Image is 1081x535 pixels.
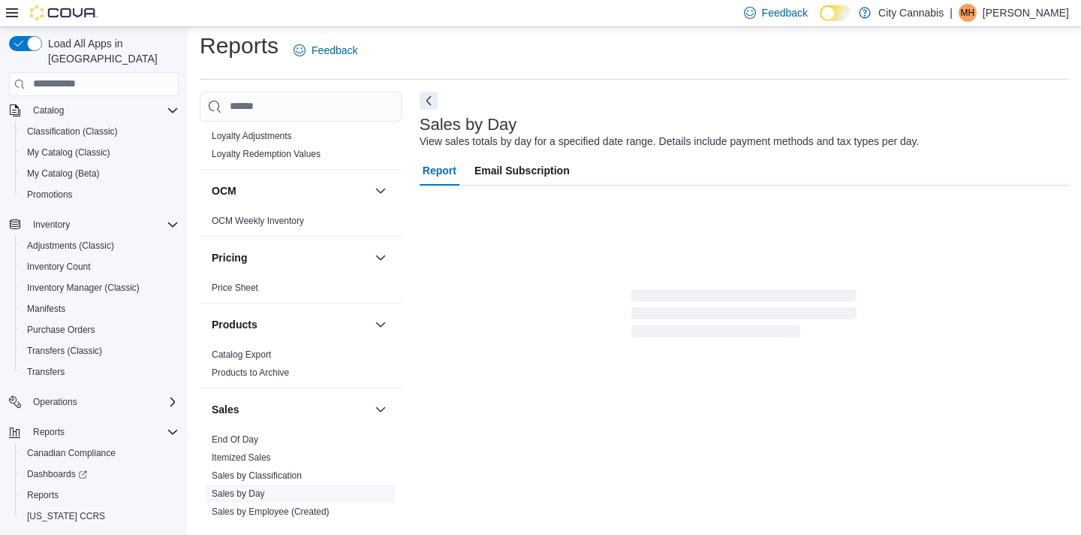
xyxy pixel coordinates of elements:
[27,393,83,411] button: Operations
[21,186,179,204] span: Promotions
[3,214,185,235] button: Inventory
[212,216,304,226] a: OCM Weekly Inventory
[15,485,185,506] button: Reports
[15,506,185,527] button: [US_STATE] CCRS
[212,452,271,463] a: Itemized Sales
[21,237,120,255] a: Adjustments (Classic)
[21,144,116,162] a: My Catalog (Classic)
[15,298,185,319] button: Manifests
[21,165,106,183] a: My Catalog (Beta)
[27,240,114,252] span: Adjustments (Classic)
[27,366,65,378] span: Transfers
[3,100,185,121] button: Catalog
[200,346,402,388] div: Products
[21,363,179,381] span: Transfers
[631,292,857,340] span: Loading
[27,261,91,273] span: Inventory Count
[27,216,179,234] span: Inventory
[27,423,179,441] span: Reports
[212,317,257,332] h3: Products
[15,319,185,340] button: Purchase Orders
[27,125,118,138] span: Classification (Classic)
[21,300,179,318] span: Manifests
[15,361,185,382] button: Transfers
[15,277,185,298] button: Inventory Manager (Classic)
[372,182,390,200] button: OCM
[21,507,111,525] a: [US_STATE] CCRS
[21,165,179,183] span: My Catalog (Beta)
[21,122,179,141] span: Classification (Classic)
[21,486,179,504] span: Reports
[420,116,517,134] h3: Sales by Day
[200,212,402,236] div: OCM
[21,363,71,381] a: Transfers
[961,4,975,22] span: MH
[27,393,179,411] span: Operations
[15,340,185,361] button: Transfers (Classic)
[200,127,402,169] div: Loyalty
[27,101,70,119] button: Catalog
[959,4,977,22] div: Michael Holmstrom
[212,183,369,198] button: OCM
[212,349,271,360] a: Catalog Export
[212,506,330,518] span: Sales by Employee (Created)
[27,147,110,159] span: My Catalog (Classic)
[312,43,357,58] span: Feedback
[212,470,302,481] a: Sales by Classification
[212,317,369,332] button: Products
[372,316,390,334] button: Products
[212,130,292,142] span: Loyalty Adjustments
[212,367,289,378] a: Products to Archive
[27,282,140,294] span: Inventory Manager (Classic)
[15,235,185,256] button: Adjustments (Classic)
[27,447,116,459] span: Canadian Compliance
[212,149,321,159] a: Loyalty Redemption Values
[33,426,65,438] span: Reports
[15,163,185,184] button: My Catalog (Beta)
[212,488,265,499] a: Sales by Day
[212,349,271,361] span: Catalog Export
[15,142,185,163] button: My Catalog (Classic)
[878,4,944,22] p: City Cannabis
[21,279,146,297] a: Inventory Manager (Classic)
[27,189,73,201] span: Promotions
[372,400,390,419] button: Sales
[27,489,59,501] span: Reports
[212,131,292,141] a: Loyalty Adjustments
[3,422,185,443] button: Reports
[21,279,179,297] span: Inventory Manager (Classic)
[212,215,304,227] span: OCM Weekly Inventory
[212,367,289,379] span: Products to Archive
[21,144,179,162] span: My Catalog (Classic)
[27,101,179,119] span: Catalog
[212,488,265,500] span: Sales by Day
[15,464,185,485] a: Dashboards
[27,303,65,315] span: Manifests
[21,186,79,204] a: Promotions
[21,486,65,504] a: Reports
[820,5,851,21] input: Dark Mode
[15,256,185,277] button: Inventory Count
[212,434,258,445] a: End Of Day
[3,391,185,413] button: Operations
[42,36,179,66] span: Load All Apps in [GEOGRAPHIC_DATA]
[27,423,71,441] button: Reports
[212,452,271,464] span: Itemized Sales
[762,5,808,20] span: Feedback
[474,156,570,186] span: Email Subscription
[200,31,279,61] h1: Reports
[200,279,402,303] div: Pricing
[212,250,369,265] button: Pricing
[212,282,258,294] span: Price Sheet
[33,219,70,231] span: Inventory
[212,183,236,198] h3: OCM
[372,249,390,267] button: Pricing
[212,434,258,446] span: End Of Day
[420,134,920,150] div: View sales totals by day for a specified date range. Details include payment methods and tax type...
[21,444,179,462] span: Canadian Compliance
[288,35,363,65] a: Feedback
[950,4,953,22] p: |
[21,444,122,462] a: Canadian Compliance
[820,21,821,22] span: Dark Mode
[27,345,102,357] span: Transfers (Classic)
